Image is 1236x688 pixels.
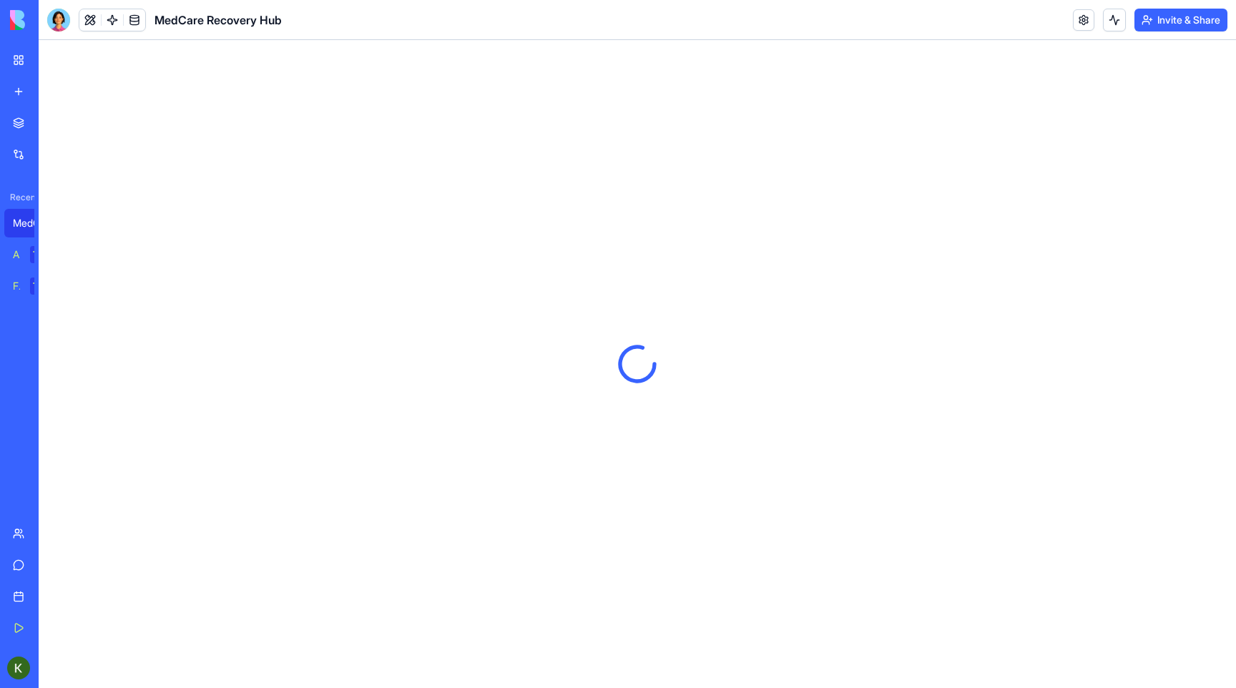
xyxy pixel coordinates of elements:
span: Recent [4,192,34,203]
div: AI Logo Generator [13,247,20,262]
a: MedCare Recovery Hub [4,209,62,237]
div: TRY [30,277,53,295]
div: Feedback Form [13,279,20,293]
div: TRY [30,246,53,263]
img: ACg8ocLTaqTbUVtQjD_wbI9fk-FMXLqnC9l4edoXt9Bn992SyxUI1g=s96-c [7,657,30,679]
div: MedCare Recovery Hub [13,216,53,230]
a: Feedback FormTRY [4,272,62,300]
span: MedCare Recovery Hub [154,11,282,29]
a: AI Logo GeneratorTRY [4,240,62,269]
button: Invite & Share [1134,9,1227,31]
img: logo [10,10,99,30]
